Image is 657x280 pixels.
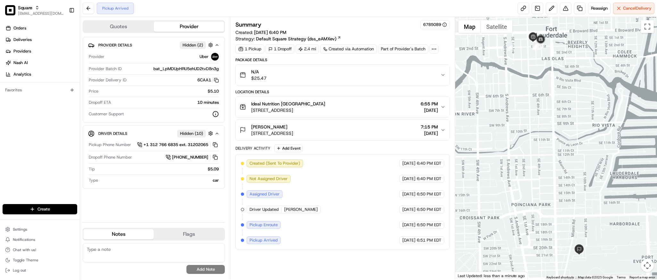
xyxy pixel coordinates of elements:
a: Analytics [3,69,80,79]
span: Type [89,177,98,183]
span: [PERSON_NAME] [251,124,287,130]
span: Tip [89,166,95,172]
button: Toggle Theme [3,256,77,265]
span: Driver Updated [250,207,279,212]
span: Log out [13,268,26,273]
button: Chat with us! [3,245,77,254]
span: [DATE] [421,130,438,136]
span: Create [37,206,50,212]
button: CancelDelivery [613,3,654,14]
div: 2.4 mi [296,45,319,54]
span: [DATE] 6:40 PM [254,29,286,35]
a: Default Square Strategy (dss_eAMXev) [256,36,341,42]
span: API Documentation [61,93,103,99]
button: Ideal Nutrition [GEOGRAPHIC_DATA][STREET_ADDRESS]6:55 PM[DATE] [236,97,449,117]
span: Dropoff ETA [89,100,111,105]
a: Created via Automation [320,45,377,54]
button: 6785089 [423,22,447,28]
button: Keyboard shortcuts [546,275,574,280]
span: [DATE] [402,176,415,182]
button: Hidden (2) [180,41,215,49]
div: 💻 [54,94,59,99]
span: $5.10 [208,88,219,94]
div: We're available if you need us! [22,68,81,73]
span: Knowledge Base [13,93,49,99]
span: [PERSON_NAME] [284,207,318,212]
span: [STREET_ADDRESS] [251,107,325,113]
div: Start new chat [22,61,105,68]
span: 6:50 PM EDT [417,207,441,212]
div: 📗 [6,94,12,99]
div: Favorites [3,85,77,95]
a: +1 312 766 6835 ext. 31202065 [137,141,219,148]
a: Open this area in Google Maps (opens a new window) [457,271,478,280]
img: 1736555255976-a54dd68f-1ca7-489b-9aae-adbdc363a1c4 [6,61,18,73]
span: Pickup Phone Number [89,142,131,148]
span: bat_LpMDUpHRU5ehUD2tvD8n3g [153,66,219,72]
span: [DATE] [421,107,438,113]
a: Powered byPylon [45,108,78,113]
span: 6:50 PM EDT [417,191,441,197]
span: 7:15 PM [421,124,438,130]
span: Default Square Strategy (dss_eAMXev) [256,36,336,42]
button: Driver DetailsHidden (10) [88,128,219,139]
a: Nash AI [3,58,80,68]
span: [PHONE_NUMBER] [172,154,208,160]
span: 6:50 PM EDT [417,222,441,228]
span: +1 312 766 6835 ext. 31202065 [144,142,208,148]
button: Notifications [3,235,77,244]
button: Start new chat [109,63,117,71]
a: 💻API Documentation [52,90,105,102]
div: 5 [532,42,539,49]
span: Reassign [591,5,608,11]
button: Toggle fullscreen view [641,20,654,33]
button: Provider [154,21,224,32]
button: Show street map [458,20,481,33]
span: [DATE] [402,207,415,212]
span: Created: [235,29,286,36]
span: Assigned Driver [250,191,280,197]
button: Log out [3,266,77,275]
span: [EMAIL_ADDRESS][DOMAIN_NAME] [18,11,64,16]
span: Providers [13,48,31,54]
div: 1 Dropoff [266,45,294,54]
span: Provider Delivery ID [89,77,127,83]
button: Map camera controls [641,259,654,272]
div: Package Details [235,57,449,62]
button: Add Event [274,144,303,152]
button: 6CAA1 [197,77,219,83]
img: Nash [6,6,19,19]
div: 10 minutes [114,100,219,105]
button: N/A$25.47 [236,65,449,85]
p: Welcome 👋 [6,26,117,36]
span: [DATE] [402,237,415,243]
img: Google [457,271,478,280]
button: Reassign [588,3,611,14]
span: Pickup Enroute [250,222,278,228]
span: Provider Details [98,43,132,48]
span: Nash AI [13,60,28,66]
span: Deliveries [13,37,32,43]
button: Show satellite imagery [481,20,513,33]
span: Cancel Delivery [623,5,652,11]
span: Driver Details [98,131,127,136]
span: Settings [13,227,27,232]
div: 6 [537,43,544,50]
button: Hidden (10) [177,129,215,137]
button: Notes [83,229,154,239]
span: Dropoff Phone Number [89,154,132,160]
span: Analytics [13,71,31,77]
span: 6:55 PM [421,101,438,107]
span: N/A [251,69,267,75]
span: Pickup Arrived [250,237,278,243]
span: Map data ©2025 Google [578,276,613,279]
span: [DATE] [402,222,415,228]
span: 6:51 PM EDT [417,237,441,243]
button: Flags [154,229,224,239]
span: Notifications [13,237,35,242]
button: [PERSON_NAME][STREET_ADDRESS]7:15 PM[DATE] [236,120,449,140]
a: 📗Knowledge Base [4,90,52,102]
div: $5.09 [97,166,219,172]
a: Providers [3,46,80,56]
